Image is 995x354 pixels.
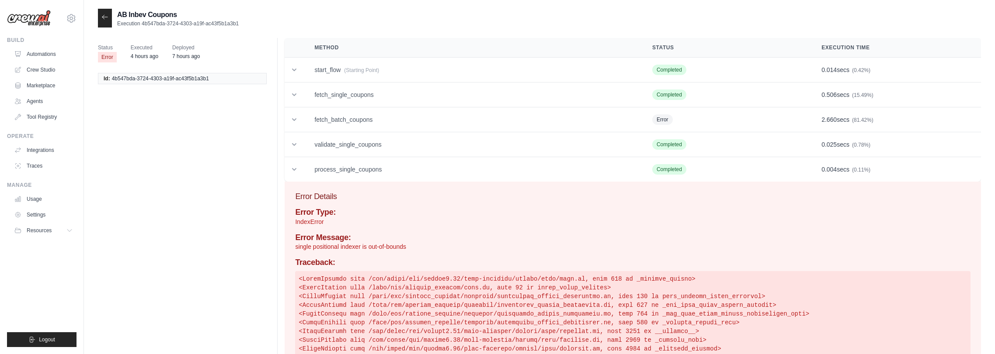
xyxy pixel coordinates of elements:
[652,89,686,100] span: Completed
[652,114,673,125] span: Error
[304,58,642,82] td: start_flow
[821,141,837,148] span: 0.025
[117,10,239,20] h2: AB Inbev Coupons
[852,167,870,173] span: (0.11%)
[304,82,642,107] td: fetch_single_coupons
[131,53,158,59] time: September 4, 2025 at 13:15 GMT-3
[295,258,971,268] h4: Traceback:
[27,227,52,234] span: Resources
[112,75,209,82] span: 4b547bda-3724-4303-a19f-ac43f5b1a3b1
[295,208,971,217] h4: Error Type:
[7,10,51,27] img: Logo
[98,52,117,62] span: Error
[10,208,77,222] a: Settings
[10,192,77,206] a: Usage
[852,67,870,73] span: (0.42%)
[10,159,77,173] a: Traces
[131,43,158,52] span: Executed
[304,132,642,157] td: validate_single_coupons
[7,332,77,347] button: Logout
[10,79,77,93] a: Marketplace
[172,43,200,52] span: Deployed
[7,182,77,189] div: Manage
[642,38,811,58] th: Status
[117,20,239,27] p: Execution 4b547bda-3724-4303-a19f-ac43f5b1a3b1
[652,65,686,75] span: Completed
[811,132,981,157] td: secs
[10,110,77,124] a: Tool Registry
[811,157,981,182] td: secs
[7,133,77,140] div: Operate
[652,164,686,175] span: Completed
[821,116,837,123] span: 2.660
[811,58,981,82] td: secs
[7,37,77,44] div: Build
[304,38,642,58] th: Method
[811,107,981,132] td: secs
[10,47,77,61] a: Automations
[10,143,77,157] a: Integrations
[295,242,971,251] p: single positional indexer is out-of-bounds
[811,82,981,107] td: secs
[304,157,642,182] td: process_single_coupons
[98,43,117,52] span: Status
[104,75,110,82] span: Id:
[172,53,200,59] time: September 4, 2025 at 09:55 GMT-3
[344,67,379,73] span: (Starting Point)
[10,223,77,237] button: Resources
[821,91,837,98] span: 0.506
[852,92,873,98] span: (15.49%)
[295,233,971,243] h4: Error Message:
[821,66,837,73] span: 0.014
[652,139,686,150] span: Completed
[295,190,971,203] h3: Error Details
[811,38,981,58] th: Execution Time
[10,94,77,108] a: Agents
[10,63,77,77] a: Crew Studio
[295,217,971,226] p: IndexError
[852,142,870,148] span: (0.78%)
[852,117,873,123] span: (81.42%)
[821,166,837,173] span: 0.004
[39,336,55,343] span: Logout
[304,107,642,132] td: fetch_batch_coupons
